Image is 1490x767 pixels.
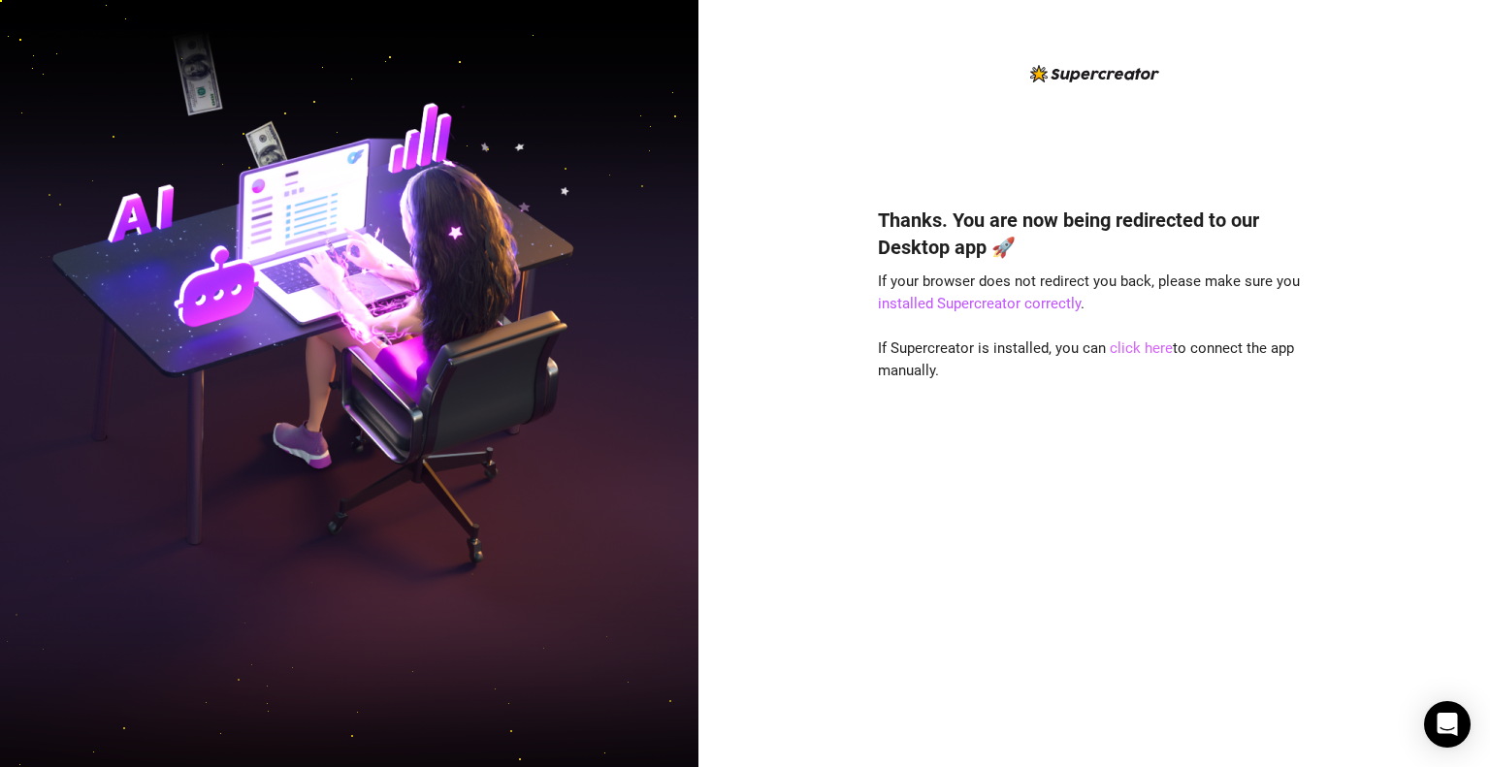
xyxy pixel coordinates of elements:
[1424,701,1471,748] div: Open Intercom Messenger
[1110,339,1173,357] a: click here
[1030,65,1159,82] img: logo-BBDzfeDw.svg
[878,339,1294,380] span: If Supercreator is installed, you can to connect the app manually.
[878,295,1081,312] a: installed Supercreator correctly
[878,207,1311,261] h4: Thanks. You are now being redirected to our Desktop app 🚀
[878,272,1300,313] span: If your browser does not redirect you back, please make sure you .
